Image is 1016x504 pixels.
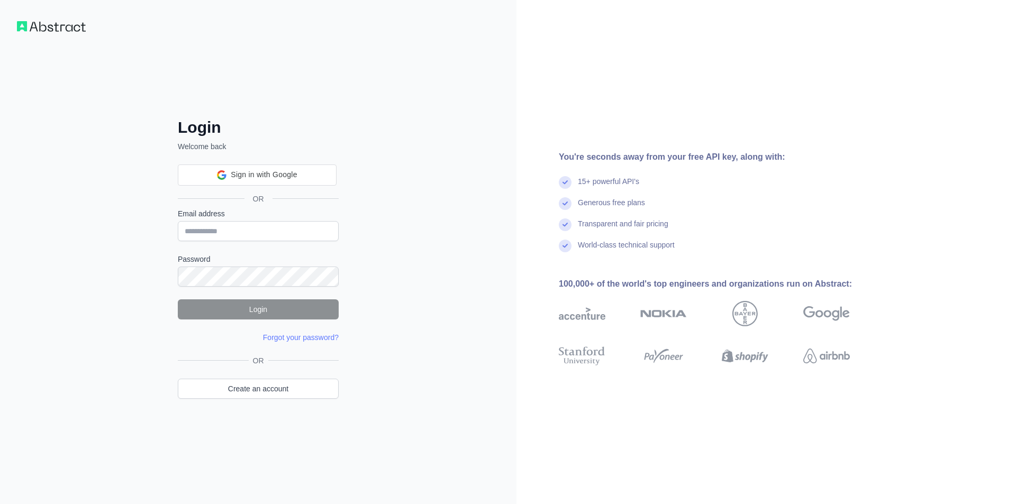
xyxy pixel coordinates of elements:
div: 15+ powerful API's [578,176,639,197]
img: check mark [559,218,571,231]
label: Email address [178,208,339,219]
h2: Login [178,118,339,137]
a: Create an account [178,379,339,399]
img: nokia [640,301,687,326]
img: accenture [559,301,605,326]
label: Password [178,254,339,264]
span: OR [249,355,268,366]
img: shopify [722,344,768,368]
div: Transparent and fair pricing [578,218,668,240]
img: check mark [559,197,571,210]
img: Workflow [17,21,86,32]
img: bayer [732,301,758,326]
img: stanford university [559,344,605,368]
img: airbnb [803,344,850,368]
div: Generous free plans [578,197,645,218]
span: Sign in with Google [231,169,297,180]
span: OR [244,194,273,204]
div: World-class technical support [578,240,675,261]
div: You're seconds away from your free API key, along with: [559,151,884,163]
img: payoneer [640,344,687,368]
img: check mark [559,176,571,189]
a: Forgot your password? [263,333,339,342]
img: google [803,301,850,326]
div: 100,000+ of the world's top engineers and organizations run on Abstract: [559,278,884,290]
img: check mark [559,240,571,252]
div: Sign in with Google [178,164,337,186]
button: Login [178,299,339,319]
p: Welcome back [178,141,339,152]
